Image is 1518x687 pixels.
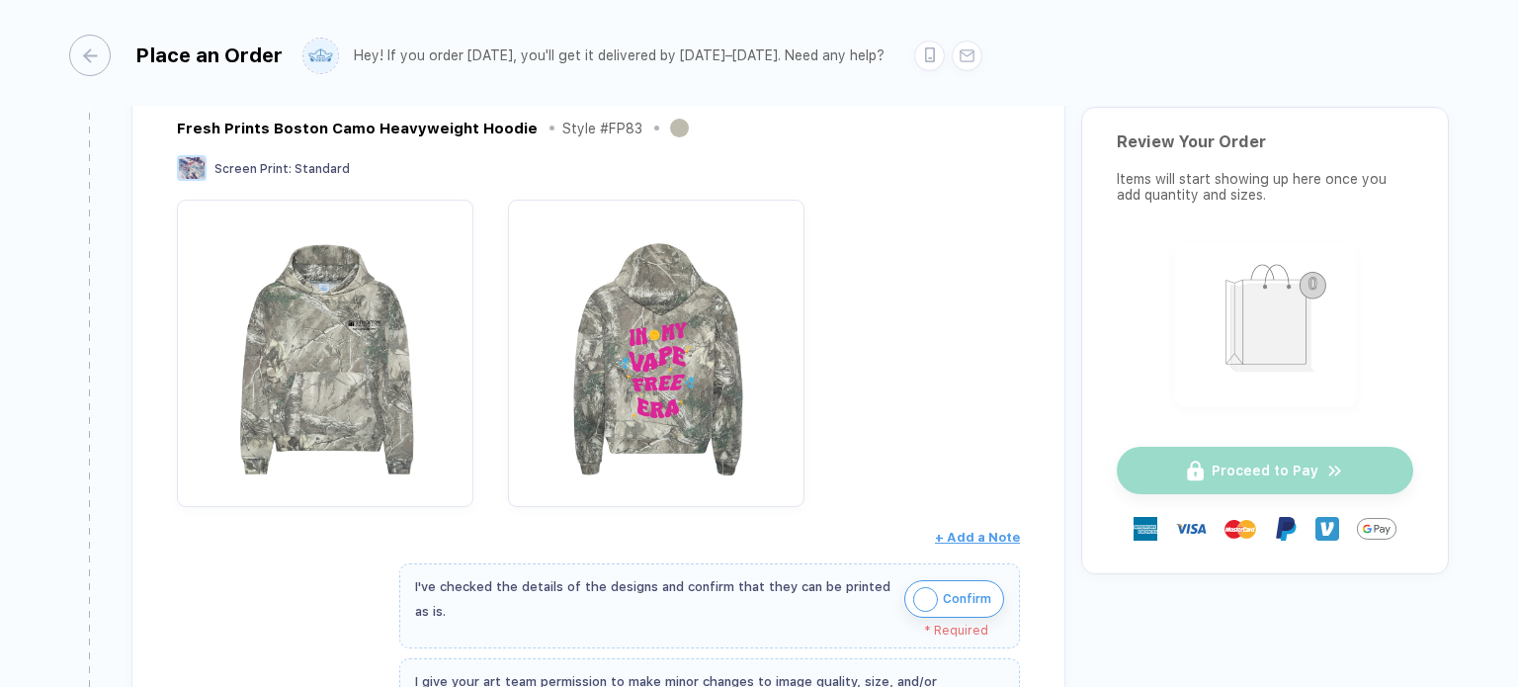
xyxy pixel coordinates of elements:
span: Confirm [943,583,991,615]
img: 24cfb2fd-20f0-460f-aab7-49781ef04139_nt_front_1758730060181.jpg [187,210,464,486]
img: Venmo [1315,517,1339,541]
button: + Add a Note [935,522,1020,554]
div: Items will start showing up here once you add quantity and sizes. [1117,171,1413,203]
img: express [1134,517,1157,541]
span: Screen Print : [214,162,292,176]
img: master-card [1224,513,1256,545]
img: GPay [1357,509,1396,549]
img: icon [913,587,938,612]
div: * Required [415,624,988,638]
img: Screen Print [177,155,207,181]
img: 24cfb2fd-20f0-460f-aab7-49781ef04139_nt_back_1758730060184.jpg [518,210,795,486]
span: + Add a Note [935,530,1020,545]
div: Style # FP83 [562,121,642,136]
div: Fresh Prints Boston Camo Heavyweight Hoodie [177,120,538,137]
img: Paypal [1274,517,1298,541]
div: I've checked the details of the designs and confirm that they can be printed as is. [415,574,894,624]
div: Review Your Order [1117,132,1413,151]
img: shopping_bag.png [1184,251,1347,394]
img: user profile [303,39,338,73]
button: iconConfirm [904,580,1004,618]
div: Hey! If you order [DATE], you'll get it delivered by [DATE]–[DATE]. Need any help? [354,47,885,64]
img: visa [1175,513,1207,545]
div: Place an Order [135,43,283,67]
span: Standard [295,162,350,176]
